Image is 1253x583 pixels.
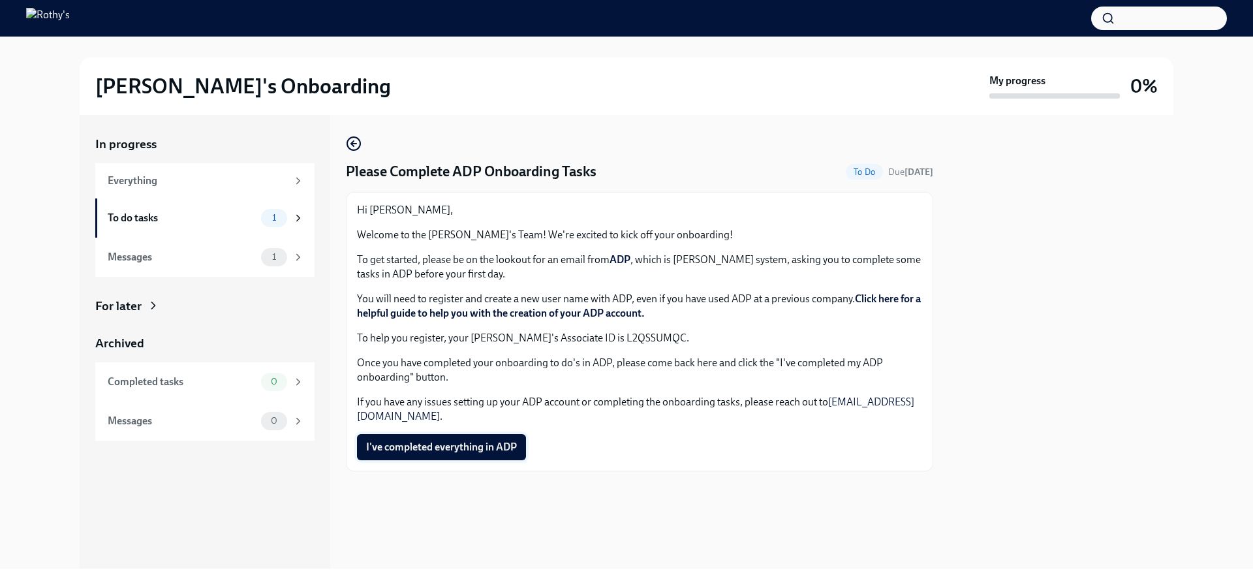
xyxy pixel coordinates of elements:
[264,213,284,223] span: 1
[26,8,70,29] img: Rothy's
[346,162,596,181] h4: Please Complete ADP Onboarding Tasks
[905,166,933,178] strong: [DATE]
[263,377,285,386] span: 0
[366,441,517,454] span: I've completed everything in ADP
[1130,74,1158,98] h3: 0%
[95,362,315,402] a: Completed tasks0
[989,74,1045,88] strong: My progress
[108,211,256,225] div: To do tasks
[95,335,315,352] a: Archived
[357,434,526,460] button: I've completed everything in ADP
[108,414,256,428] div: Messages
[846,167,883,177] span: To Do
[888,166,933,178] span: September 18th, 2025 09:00
[95,402,315,441] a: Messages0
[357,203,922,217] p: Hi [PERSON_NAME],
[95,238,315,277] a: Messages1
[95,163,315,198] a: Everything
[95,198,315,238] a: To do tasks1
[108,174,287,188] div: Everything
[888,166,933,178] span: Due
[357,292,922,321] p: You will need to register and create a new user name with ADP, even if you have used ADP at a pre...
[95,298,142,315] div: For later
[264,252,284,262] span: 1
[610,253,630,266] a: ADP
[108,375,256,389] div: Completed tasks
[95,298,315,315] a: For later
[357,331,922,345] p: To help you register, your [PERSON_NAME]'s Associate ID is L2QSSUMQC.
[263,416,285,426] span: 0
[357,253,922,281] p: To get started, please be on the lookout for an email from , which is [PERSON_NAME] system, askin...
[357,228,922,242] p: Welcome to the [PERSON_NAME]'s Team! We're excited to kick off your onboarding!
[95,73,391,99] h2: [PERSON_NAME]'s Onboarding
[108,250,256,264] div: Messages
[357,356,922,385] p: Once you have completed your onboarding to do's in ADP, please come back here and click the "I've...
[95,136,315,153] a: In progress
[357,395,922,424] p: If you have any issues setting up your ADP account or completing the onboarding tasks, please rea...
